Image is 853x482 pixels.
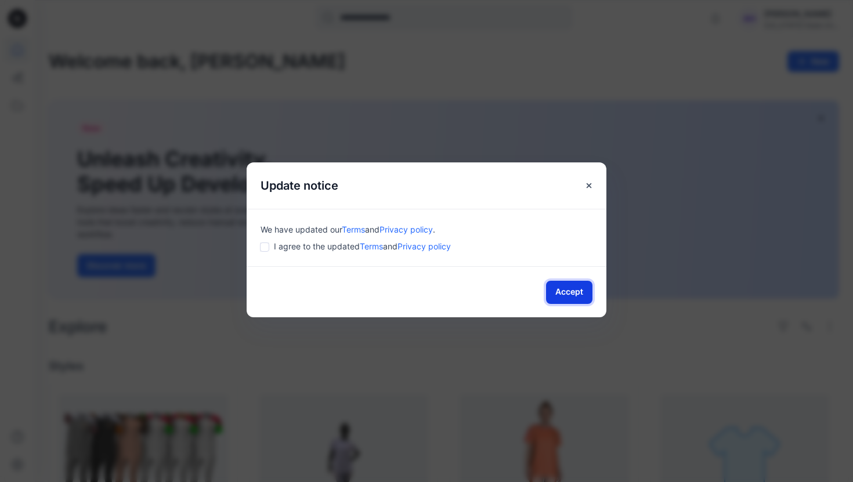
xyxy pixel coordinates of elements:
button: Close [579,175,599,196]
a: Privacy policy [379,224,433,234]
a: Privacy policy [397,241,451,251]
span: and [365,224,379,234]
a: Terms [360,241,383,251]
span: I agree to the updated [274,240,451,252]
span: and [383,241,397,251]
a: Terms [342,224,365,234]
button: Accept [546,281,592,304]
h5: Update notice [247,162,352,209]
div: We have updated our . [261,223,592,235]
